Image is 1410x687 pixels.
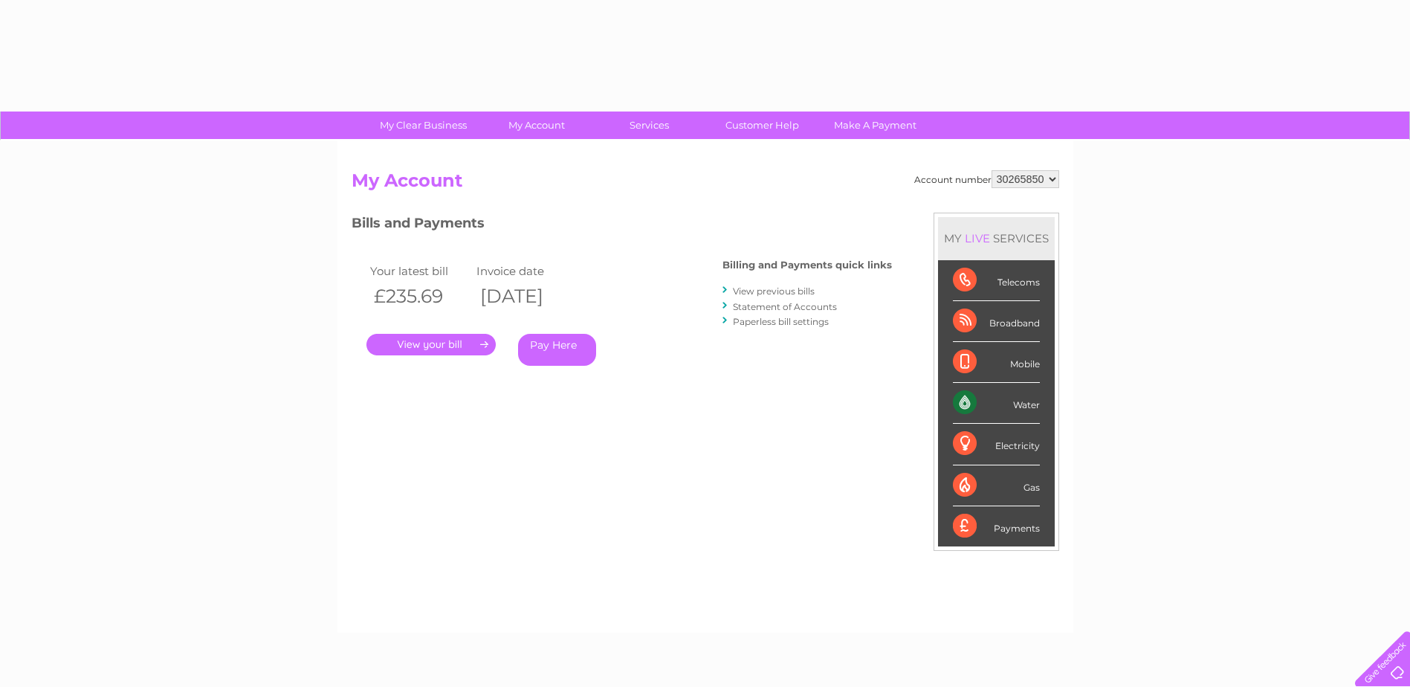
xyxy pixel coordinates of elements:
[701,112,824,139] a: Customer Help
[733,301,837,312] a: Statement of Accounts
[473,281,580,312] th: [DATE]
[953,260,1040,301] div: Telecoms
[733,286,815,297] a: View previous bills
[953,424,1040,465] div: Electricity
[733,316,829,327] a: Paperless bill settings
[953,301,1040,342] div: Broadband
[518,334,596,366] a: Pay Here
[366,334,496,355] a: .
[366,281,473,312] th: £235.69
[953,383,1040,424] div: Water
[475,112,598,139] a: My Account
[366,261,473,281] td: Your latest bill
[352,213,892,239] h3: Bills and Payments
[953,342,1040,383] div: Mobile
[362,112,485,139] a: My Clear Business
[814,112,937,139] a: Make A Payment
[352,170,1059,199] h2: My Account
[722,259,892,271] h4: Billing and Payments quick links
[953,506,1040,546] div: Payments
[914,170,1059,188] div: Account number
[962,231,993,245] div: LIVE
[588,112,711,139] a: Services
[473,261,580,281] td: Invoice date
[953,465,1040,506] div: Gas
[938,217,1055,259] div: MY SERVICES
